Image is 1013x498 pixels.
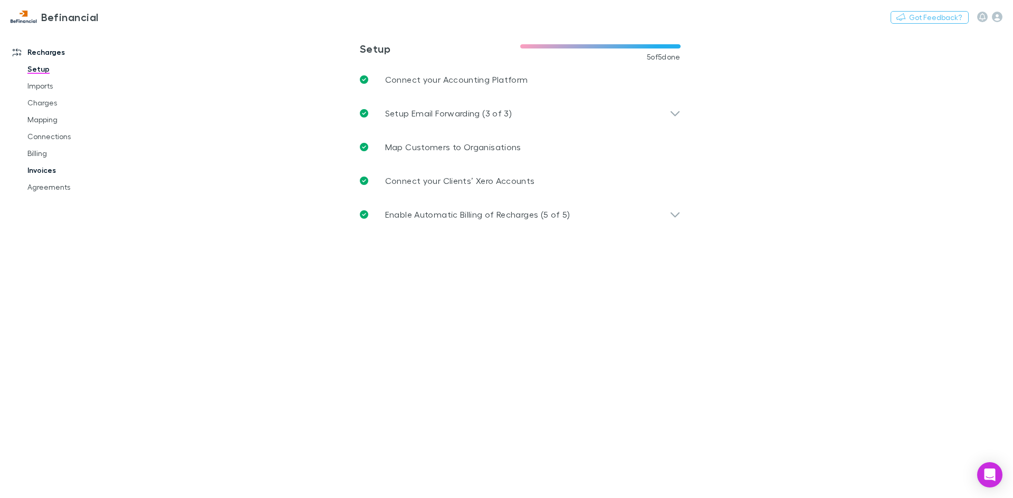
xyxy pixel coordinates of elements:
div: Open Intercom Messenger [977,462,1002,487]
a: Invoices [17,162,142,179]
a: Map Customers to Organisations [351,130,689,164]
a: Connections [17,128,142,145]
a: Charges [17,94,142,111]
a: Mapping [17,111,142,128]
p: Connect your Clients’ Xero Accounts [385,174,535,187]
h3: Befinancial [41,11,99,23]
p: Setup Email Forwarding (3 of 3) [385,107,512,120]
a: Befinancial [4,4,105,30]
div: Enable Automatic Billing of Recharges (5 of 5) [351,198,689,231]
a: Imports [17,77,142,94]
a: Billing [17,145,142,162]
a: Recharges [2,44,142,61]
h3: Setup [360,42,520,55]
div: Setup Email Forwarding (3 of 3) [351,96,689,130]
button: Got Feedback? [891,11,969,24]
a: Setup [17,61,142,77]
a: Connect your Accounting Platform [351,63,689,96]
img: Befinancial's Logo [11,11,37,23]
p: Map Customers to Organisations [385,141,521,153]
a: Connect your Clients’ Xero Accounts [351,164,689,198]
p: Connect your Accounting Platform [385,73,528,86]
span: 5 of 5 done [647,53,681,61]
p: Enable Automatic Billing of Recharges (5 of 5) [385,208,570,221]
a: Agreements [17,179,142,196]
